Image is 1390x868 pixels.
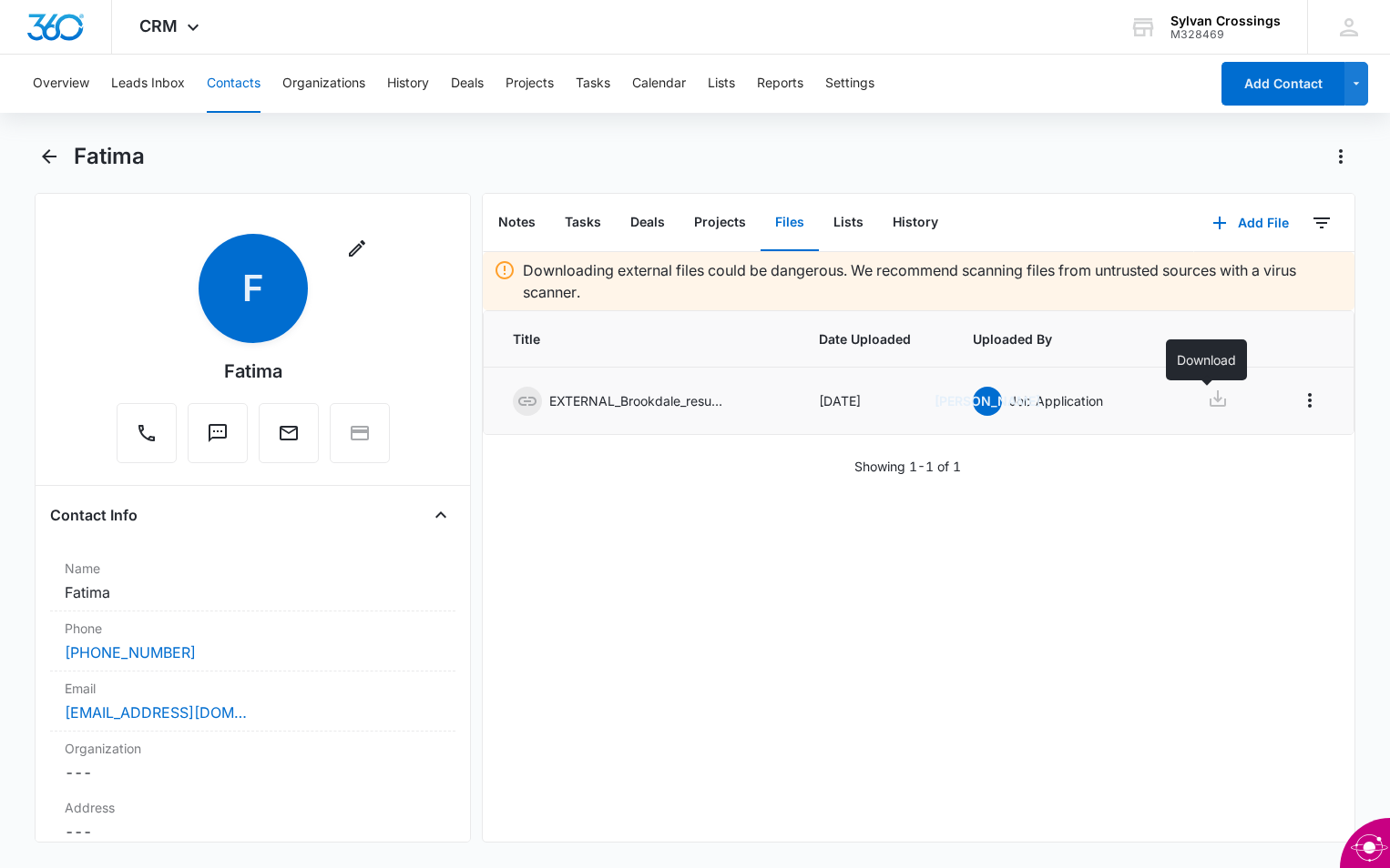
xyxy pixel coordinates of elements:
button: Overflow Menu [1295,386,1324,415]
label: Address [65,798,441,817]
button: Tasks [576,55,610,113]
button: Organizations [282,55,365,113]
p: Job Application [1009,391,1103,410]
dd: Fatima [65,581,441,603]
dd: --- [65,762,441,783]
button: History [387,55,429,113]
p: Downloading external files could be dangerous. We recommend scanning files from untrusted sources... [523,259,1343,303]
span: Title [513,329,775,348]
button: Notes [484,195,550,251]
td: [DATE] [797,368,951,435]
button: Close [426,500,455,530]
button: Add File [1194,201,1307,245]
a: [EMAIL_ADDRESS][DOMAIN_NAME] [65,701,247,723]
button: Files [761,195,819,251]
label: Email [65,679,441,698]
button: Leads Inbox [111,55,185,113]
button: Filters [1307,208,1336,237]
div: Download [1166,339,1247,380]
div: Email[EMAIL_ADDRESS][DOMAIN_NAME] [50,671,455,732]
button: Lists [819,195,878,251]
button: Call [117,403,177,463]
span: F [199,234,308,343]
button: Projects [506,55,554,113]
button: Deals [451,55,484,113]
button: Reports [757,55,803,113]
div: Address--- [50,791,455,851]
label: Phone [65,619,441,638]
a: [PHONE_NUMBER] [65,641,196,663]
span: CRM [139,16,178,35]
h1: Fatima [74,143,145,170]
span: Date Uploaded [819,329,929,348]
button: Deals [616,195,680,251]
p: EXTERNAL_Brookdale_resume_-.pdf [549,391,731,410]
button: History [878,195,953,251]
div: Phone[PHONE_NUMBER] [50,611,455,671]
label: Name [65,559,441,578]
span: [PERSON_NAME] [973,387,1002,416]
div: account id [1170,28,1281,41]
button: Email [259,403,319,463]
button: Back [35,142,63,171]
button: Calendar [632,55,686,113]
button: Projects [680,195,761,251]
h4: Contact Info [50,504,138,526]
div: NameFatima [50,551,455,611]
button: Contacts [207,55,261,113]
button: Overview [33,55,89,113]
button: Add Contact [1221,62,1344,106]
button: Tasks [550,195,616,251]
button: Settings [825,55,874,113]
button: Actions [1326,142,1355,171]
div: Fatima [224,358,282,385]
dd: --- [65,821,441,843]
a: Email [259,431,319,447]
a: Call [117,431,177,447]
div: account name [1170,14,1281,28]
span: Uploaded By [973,329,1134,348]
div: Organization--- [50,732,455,791]
button: Text [188,403,248,463]
p: Showing 1-1 of 1 [854,457,961,476]
a: Text [188,431,248,447]
label: Organization [65,739,441,758]
button: Lists [708,55,735,113]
